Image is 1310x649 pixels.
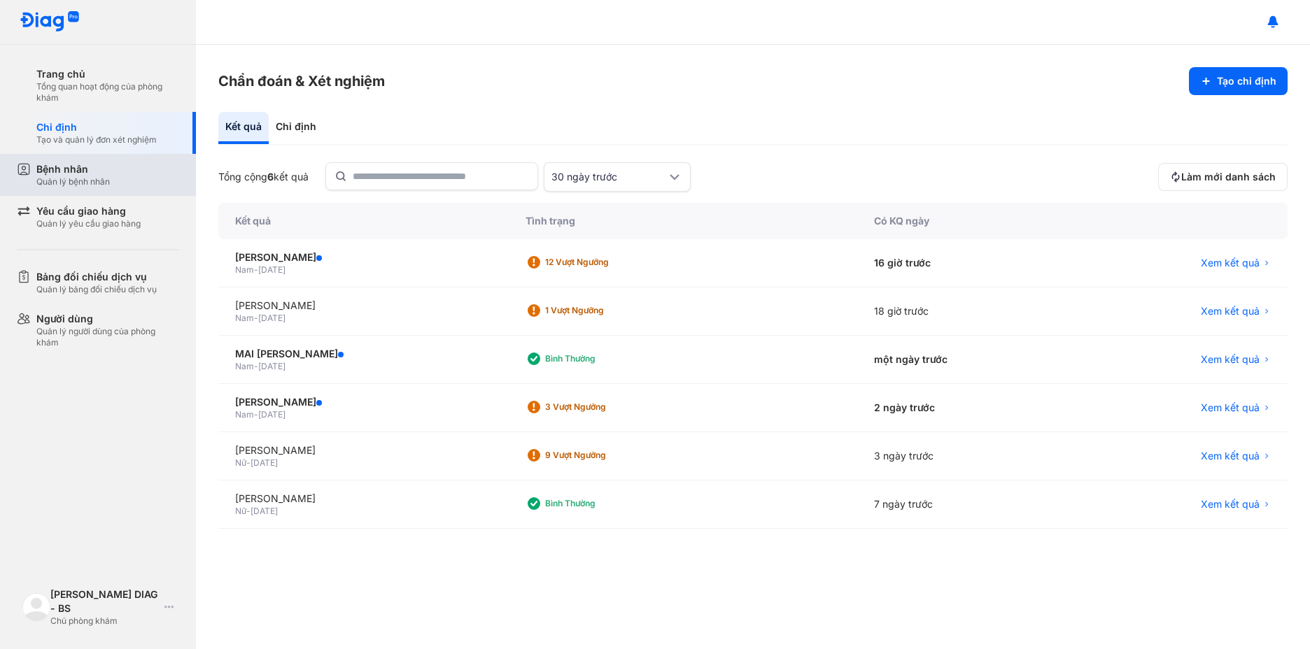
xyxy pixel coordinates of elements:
[235,506,246,516] span: Nữ
[254,409,258,420] span: -
[36,120,157,134] div: Chỉ định
[1158,163,1288,191] button: Làm mới danh sách
[254,313,258,323] span: -
[545,450,657,461] div: 9 Vượt ngưỡng
[857,336,1076,384] div: một ngày trước
[36,162,110,176] div: Bệnh nhân
[254,361,258,371] span: -
[36,176,110,187] div: Quản lý bệnh nhân
[251,506,278,516] span: [DATE]
[1181,170,1276,184] span: Làm mới danh sách
[258,361,286,371] span: [DATE]
[36,134,157,145] div: Tạo và quản lý đơn xét nghiệm
[235,395,492,409] div: [PERSON_NAME]
[20,11,80,33] img: logo
[1201,352,1260,366] span: Xem kết quả
[218,170,309,184] div: Tổng cộng kết quả
[857,203,1076,239] div: Có KQ ngày
[551,170,666,184] div: 30 ngày trước
[50,615,159,627] div: Chủ phòng khám
[235,313,254,323] span: Nam
[254,264,258,275] span: -
[218,203,509,239] div: Kết quả
[36,270,157,284] div: Bảng đối chiếu dịch vụ
[545,257,657,268] div: 12 Vượt ngưỡng
[857,432,1076,480] div: 3 ngày trước
[1201,401,1260,415] span: Xem kết quả
[36,81,179,104] div: Tổng quan hoạt động của phòng khám
[36,204,141,218] div: Yêu cầu giao hàng
[857,287,1076,336] div: 18 giờ trước
[235,492,492,506] div: [PERSON_NAME]
[235,299,492,313] div: [PERSON_NAME]
[36,218,141,229] div: Quản lý yêu cầu giao hàng
[251,457,278,468] span: [DATE]
[36,67,179,81] div: Trang chủ
[235,443,492,457] div: [PERSON_NAME]
[246,457,251,468] span: -
[857,480,1076,529] div: 7 ngày trước
[258,264,286,275] span: [DATE]
[246,506,251,516] span: -
[258,409,286,420] span: [DATE]
[235,409,254,420] span: Nam
[235,457,246,468] span: Nữ
[235,250,492,264] div: [PERSON_NAME]
[235,347,492,361] div: MAI [PERSON_NAME]
[1201,256,1260,270] span: Xem kết quả
[36,326,179,348] div: Quản lý người dùng của phòng khám
[36,312,179,326] div: Người dùng
[1201,497,1260,511] span: Xem kết quả
[269,112,323,144] div: Chỉ định
[509,203,857,239] div: Tình trạng
[267,171,274,183] span: 6
[545,305,657,316] div: 1 Vượt ngưỡng
[22,593,50,621] img: logo
[857,384,1076,432] div: 2 ngày trước
[1201,449,1260,463] span: Xem kết quả
[258,313,286,323] span: [DATE]
[1201,304,1260,318] span: Xem kết quả
[545,401,657,413] div: 3 Vượt ngưỡng
[857,239,1076,287] div: 16 giờ trước
[235,264,254,275] span: Nam
[1189,67,1288,95] button: Tạo chỉ định
[545,353,657,364] div: Bình thường
[218,112,269,144] div: Kết quả
[50,587,159,615] div: [PERSON_NAME] DIAG - BS
[36,284,157,295] div: Quản lý bảng đối chiếu dịch vụ
[218,71,385,91] h3: Chẩn đoán & Xét nghiệm
[235,361,254,371] span: Nam
[545,498,657,509] div: Bình thường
